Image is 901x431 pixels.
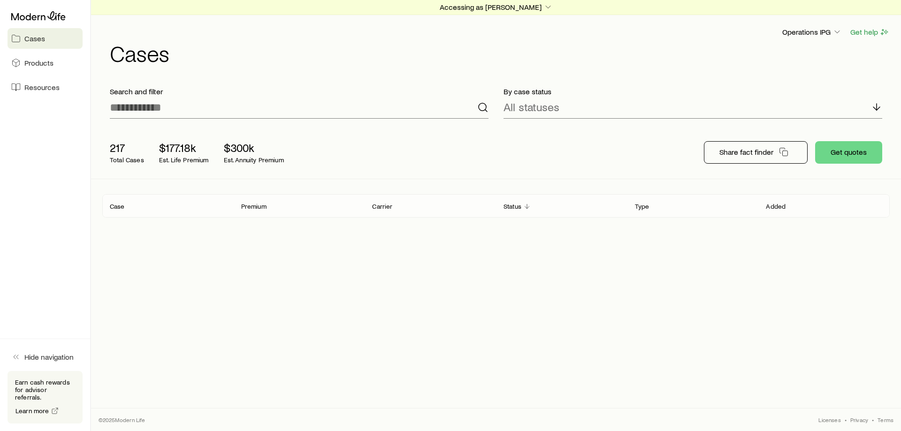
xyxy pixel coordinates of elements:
[15,408,49,414] span: Learn more
[704,141,808,164] button: Share fact finder
[110,156,144,164] p: Total Cases
[504,203,521,210] p: Status
[224,156,284,164] p: Est. Annuity Premium
[24,34,45,43] span: Cases
[782,27,842,38] button: Operations IPG
[24,83,60,92] span: Resources
[241,203,267,210] p: Premium
[719,147,773,157] p: Share fact finder
[440,2,553,12] p: Accessing as [PERSON_NAME]
[24,352,74,362] span: Hide navigation
[159,141,209,154] p: $177.18k
[15,378,75,401] p: Earn cash rewards for advisor referrals.
[110,87,489,96] p: Search and filter
[110,42,890,64] h1: Cases
[159,156,209,164] p: Est. Life Premium
[872,416,874,423] span: •
[8,347,83,367] button: Hide navigation
[782,27,842,37] p: Operations IPG
[635,203,649,210] p: Type
[372,203,392,210] p: Carrier
[850,416,868,423] a: Privacy
[766,203,786,210] p: Added
[504,87,882,96] p: By case status
[878,416,893,423] a: Terms
[8,53,83,73] a: Products
[110,203,125,210] p: Case
[8,77,83,98] a: Resources
[224,141,284,154] p: $300k
[102,194,890,218] div: Client cases
[818,416,840,423] a: Licenses
[24,58,53,68] span: Products
[850,27,890,38] button: Get help
[815,141,882,164] button: Get quotes
[110,141,144,154] p: 217
[504,100,559,113] p: All statuses
[8,28,83,49] a: Cases
[99,416,145,423] p: © 2025 Modern Life
[8,371,83,423] div: Earn cash rewards for advisor referrals.Learn more
[845,416,847,423] span: •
